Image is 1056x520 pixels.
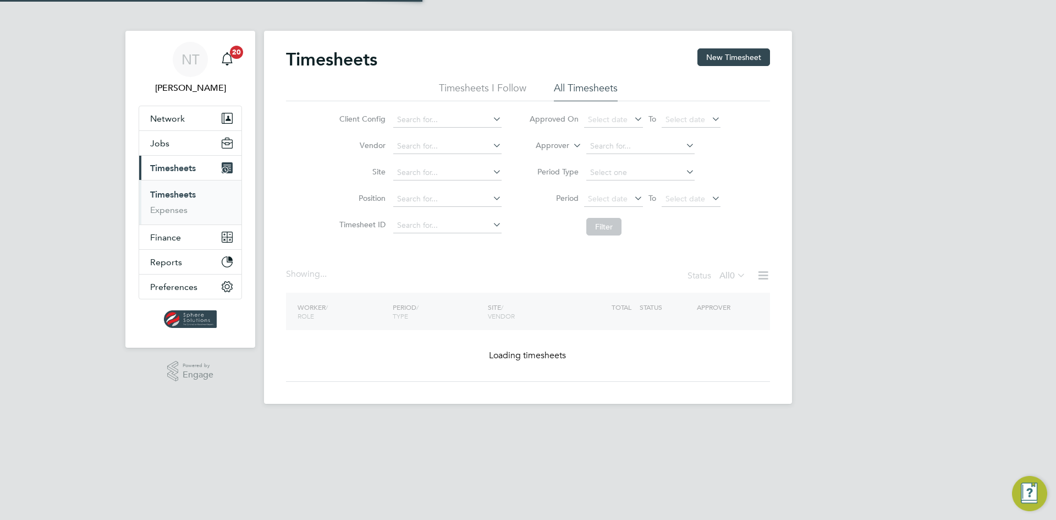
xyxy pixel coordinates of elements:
[529,114,579,124] label: Approved On
[183,370,213,380] span: Engage
[393,139,502,154] input: Search for...
[139,42,242,95] a: NT[PERSON_NAME]
[687,269,748,284] div: Status
[139,225,241,249] button: Finance
[150,257,182,267] span: Reports
[216,42,238,77] a: 20
[125,31,255,348] nav: Main navigation
[393,112,502,128] input: Search for...
[645,112,659,126] span: To
[336,167,386,177] label: Site
[150,163,196,173] span: Timesheets
[150,232,181,243] span: Finance
[529,193,579,203] label: Period
[150,205,188,215] a: Expenses
[139,180,241,225] div: Timesheets
[336,193,386,203] label: Position
[139,310,242,328] a: Go to home page
[697,48,770,66] button: New Timesheet
[520,140,569,151] label: Approver
[439,81,526,101] li: Timesheets I Follow
[730,270,735,281] span: 0
[167,361,214,382] a: Powered byEngage
[139,106,241,130] button: Network
[529,167,579,177] label: Period Type
[139,81,242,95] span: Nathan Taylor
[230,46,243,59] span: 20
[286,48,377,70] h2: Timesheets
[139,131,241,155] button: Jobs
[183,361,213,370] span: Powered by
[588,194,628,204] span: Select date
[586,139,695,154] input: Search for...
[150,138,169,149] span: Jobs
[150,282,197,292] span: Preferences
[150,189,196,200] a: Timesheets
[588,114,628,124] span: Select date
[719,270,746,281] label: All
[182,52,200,67] span: NT
[139,250,241,274] button: Reports
[164,310,217,328] img: spheresolutions-logo-retina.png
[586,218,621,236] button: Filter
[586,165,695,180] input: Select one
[645,191,659,205] span: To
[393,191,502,207] input: Search for...
[320,269,327,280] span: ...
[336,140,386,150] label: Vendor
[665,114,705,124] span: Select date
[554,81,618,101] li: All Timesheets
[393,218,502,233] input: Search for...
[286,269,329,280] div: Showing
[150,113,185,124] span: Network
[1012,476,1047,511] button: Engage Resource Center
[336,220,386,229] label: Timesheet ID
[665,194,705,204] span: Select date
[139,156,241,180] button: Timesheets
[393,165,502,180] input: Search for...
[139,275,241,299] button: Preferences
[336,114,386,124] label: Client Config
